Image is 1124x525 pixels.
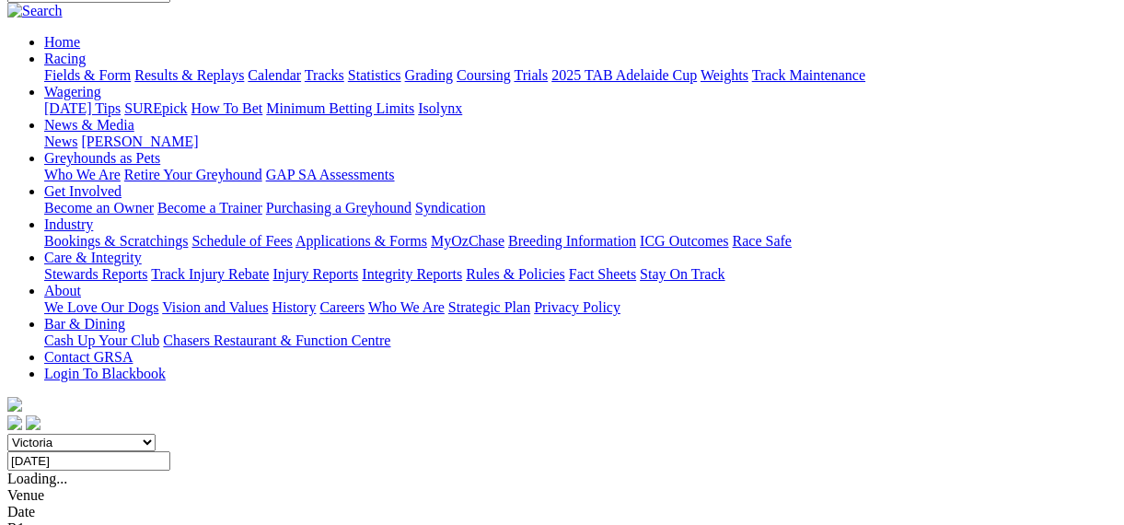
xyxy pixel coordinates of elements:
a: Strategic Plan [448,299,530,315]
input: Select date [7,451,170,471]
a: Greyhounds as Pets [44,150,160,166]
a: Who We Are [44,167,121,182]
a: Contact GRSA [44,349,133,365]
a: Vision and Values [162,299,268,315]
a: Grading [405,67,453,83]
a: How To Bet [191,100,263,116]
a: Become a Trainer [157,200,262,216]
a: Industry [44,216,93,232]
a: Careers [319,299,365,315]
div: About [44,299,1117,316]
img: twitter.svg [26,415,41,430]
a: News [44,134,77,149]
div: Care & Integrity [44,266,1117,283]
a: Trials [514,67,548,83]
a: Racing [44,51,86,66]
a: Weights [701,67,748,83]
a: We Love Our Dogs [44,299,158,315]
a: Race Safe [732,233,791,249]
a: About [44,283,81,298]
a: Rules & Policies [466,266,565,282]
div: Get Involved [44,200,1117,216]
div: Greyhounds as Pets [44,167,1117,183]
a: Get Involved [44,183,122,199]
div: Bar & Dining [44,332,1117,349]
a: Cash Up Your Club [44,332,159,348]
a: Become an Owner [44,200,154,216]
a: Stay On Track [640,266,724,282]
div: Racing [44,67,1117,84]
a: Calendar [248,67,301,83]
a: Chasers Restaurant & Function Centre [163,332,390,348]
a: ICG Outcomes [640,233,728,249]
a: Statistics [348,67,401,83]
a: Schedule of Fees [191,233,292,249]
a: Stewards Reports [44,266,147,282]
a: Isolynx [418,100,462,116]
a: Integrity Reports [362,266,462,282]
a: Bar & Dining [44,316,125,332]
a: Coursing [457,67,511,83]
a: MyOzChase [431,233,504,249]
a: [DATE] Tips [44,100,121,116]
a: Syndication [415,200,485,216]
a: Track Maintenance [752,67,865,83]
img: Search [7,3,63,19]
span: Loading... [7,471,67,486]
a: [PERSON_NAME] [81,134,198,149]
a: Who We Are [368,299,445,315]
a: Login To Blackbook [44,366,166,381]
a: Tracks [305,67,344,83]
a: Injury Reports [272,266,358,282]
a: History [272,299,316,315]
a: Breeding Information [508,233,636,249]
a: GAP SA Assessments [266,167,395,182]
a: Results & Replays [134,67,244,83]
a: Track Injury Rebate [151,266,269,282]
a: News & Media [44,117,134,133]
img: facebook.svg [7,415,22,430]
div: Venue [7,487,1117,504]
div: Date [7,504,1117,520]
div: Industry [44,233,1117,250]
a: Home [44,34,80,50]
div: Wagering [44,100,1117,117]
a: Privacy Policy [534,299,620,315]
a: Minimum Betting Limits [266,100,414,116]
a: Purchasing a Greyhound [266,200,411,216]
div: News & Media [44,134,1117,150]
img: logo-grsa-white.png [7,397,22,412]
a: Applications & Forms [295,233,427,249]
a: Wagering [44,84,101,99]
a: Bookings & Scratchings [44,233,188,249]
a: Care & Integrity [44,250,142,265]
a: Fact Sheets [569,266,636,282]
a: SUREpick [124,100,187,116]
a: Retire Your Greyhound [124,167,262,182]
a: 2025 TAB Adelaide Cup [551,67,697,83]
a: Fields & Form [44,67,131,83]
